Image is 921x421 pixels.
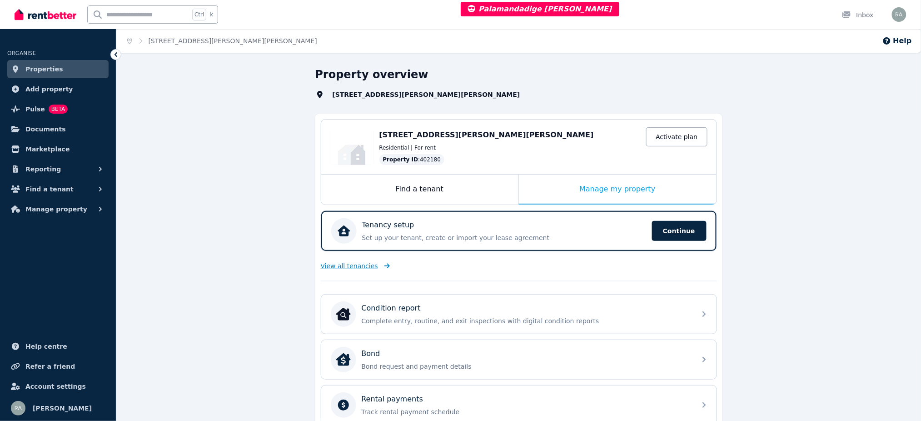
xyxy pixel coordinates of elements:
[25,104,45,115] span: Pulse
[362,362,691,371] p: Bond request and payment details
[49,105,68,114] span: BETA
[11,401,25,416] img: Rochelle Alvarez
[362,233,647,242] p: Set up your tenant, create or import your lease agreement
[362,394,423,405] p: Rental payments
[321,211,717,251] a: Tenancy setupSet up your tenant, create or import your lease agreementContinue
[7,80,109,98] a: Add property
[25,341,67,352] span: Help centre
[25,84,73,95] span: Add property
[321,175,518,205] div: Find a tenant
[519,175,717,205] div: Manage my property
[192,9,206,20] span: Ctrl
[321,340,717,379] a: BondBondBond request and payment details
[116,29,328,53] nav: Breadcrumb
[7,180,109,198] button: Find a tenant
[25,164,61,175] span: Reporting
[379,144,436,151] span: Residential | For rent
[362,348,380,359] p: Bond
[336,352,351,367] img: Bond
[7,50,36,56] span: ORGANISE
[652,221,707,241] span: Continue
[362,316,691,326] p: Complete entry, routine, and exit inspections with digital condition reports
[149,37,317,45] a: [STREET_ADDRESS][PERSON_NAME][PERSON_NAME]
[321,295,717,334] a: Condition reportCondition reportComplete entry, routine, and exit inspections with digital condit...
[7,337,109,356] a: Help centre
[7,140,109,158] a: Marketplace
[25,204,87,215] span: Manage property
[7,100,109,118] a: PulseBETA
[362,220,414,231] p: Tenancy setup
[7,377,109,396] a: Account settings
[33,403,92,414] span: [PERSON_NAME]
[336,307,351,321] img: Condition report
[646,127,707,146] a: Activate plan
[7,200,109,218] button: Manage property
[327,90,537,99] span: [STREET_ADDRESS][PERSON_NAME][PERSON_NAME]
[383,156,418,163] span: Property ID
[15,8,76,21] img: RentBetter
[7,357,109,376] a: Refer a friend
[842,10,874,20] div: Inbox
[315,67,428,82] h1: Property overview
[468,5,612,13] span: Palamandadige [PERSON_NAME]
[362,303,421,314] p: Condition report
[25,124,66,135] span: Documents
[379,130,594,139] span: [STREET_ADDRESS][PERSON_NAME][PERSON_NAME]
[379,154,445,165] div: : 402180
[892,7,906,22] img: Rochelle Alvarez
[25,361,75,372] span: Refer a friend
[362,407,691,416] p: Track rental payment schedule
[882,35,912,46] button: Help
[210,11,213,18] span: k
[25,381,86,392] span: Account settings
[25,184,74,195] span: Find a tenant
[25,64,63,75] span: Properties
[25,144,70,155] span: Marketplace
[7,160,109,178] button: Reporting
[321,261,378,271] span: View all tenancies
[7,60,109,78] a: Properties
[321,261,390,271] a: View all tenancies
[7,120,109,138] a: Documents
